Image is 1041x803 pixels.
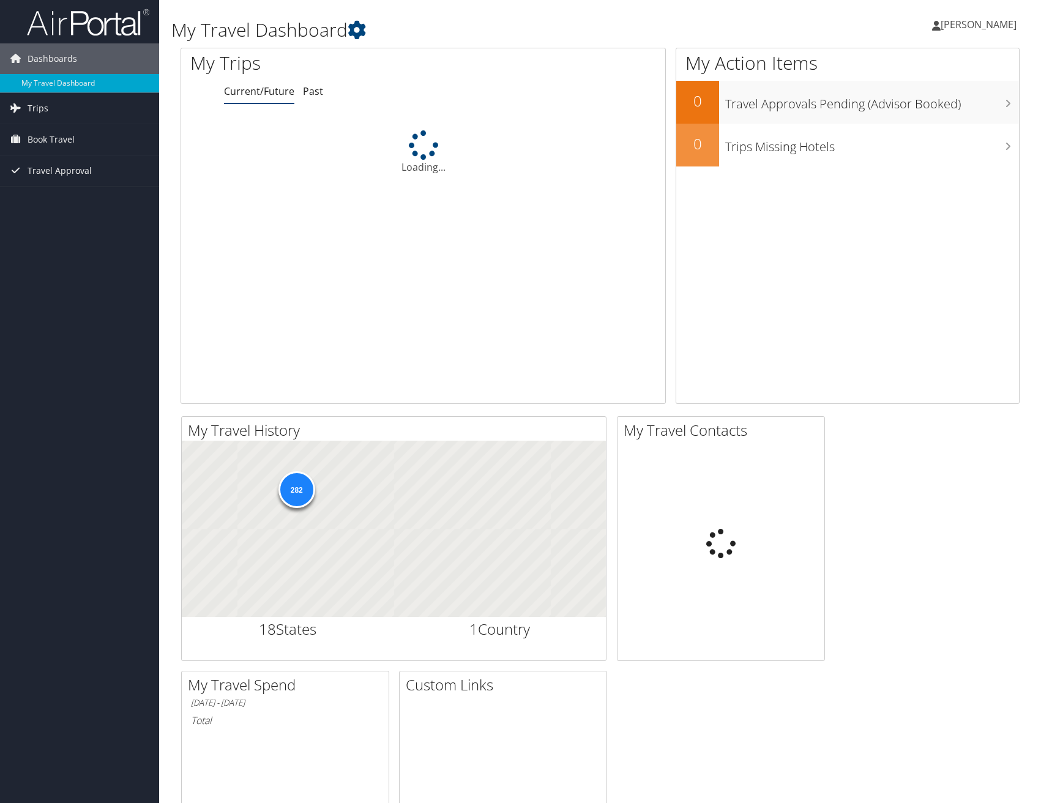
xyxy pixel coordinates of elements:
h2: States [191,619,385,640]
span: Travel Approval [28,155,92,186]
h2: My Travel Contacts [624,420,824,441]
a: Past [303,84,323,98]
h2: 0 [676,133,719,154]
span: Book Travel [28,124,75,155]
span: Dashboards [28,43,77,74]
h3: Travel Approvals Pending (Advisor Booked) [725,89,1020,113]
a: Current/Future [224,84,294,98]
span: Trips [28,93,48,124]
img: airportal-logo.png [27,8,149,37]
h3: Trips Missing Hotels [725,132,1020,155]
a: [PERSON_NAME] [932,6,1029,43]
div: 282 [278,471,315,508]
span: [PERSON_NAME] [941,18,1017,31]
h2: Custom Links [406,674,606,695]
h2: Country [403,619,597,640]
h1: My Trips [190,50,455,76]
h2: 0 [676,91,719,111]
h2: My Travel History [188,420,606,441]
h6: Total [191,714,379,727]
span: 18 [259,619,276,639]
a: 0Travel Approvals Pending (Advisor Booked) [676,81,1020,124]
h6: [DATE] - [DATE] [191,697,379,709]
h1: My Action Items [676,50,1020,76]
span: 1 [469,619,478,639]
div: Loading... [181,130,665,174]
a: 0Trips Missing Hotels [676,124,1020,166]
h2: My Travel Spend [188,674,389,695]
h1: My Travel Dashboard [171,17,743,43]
